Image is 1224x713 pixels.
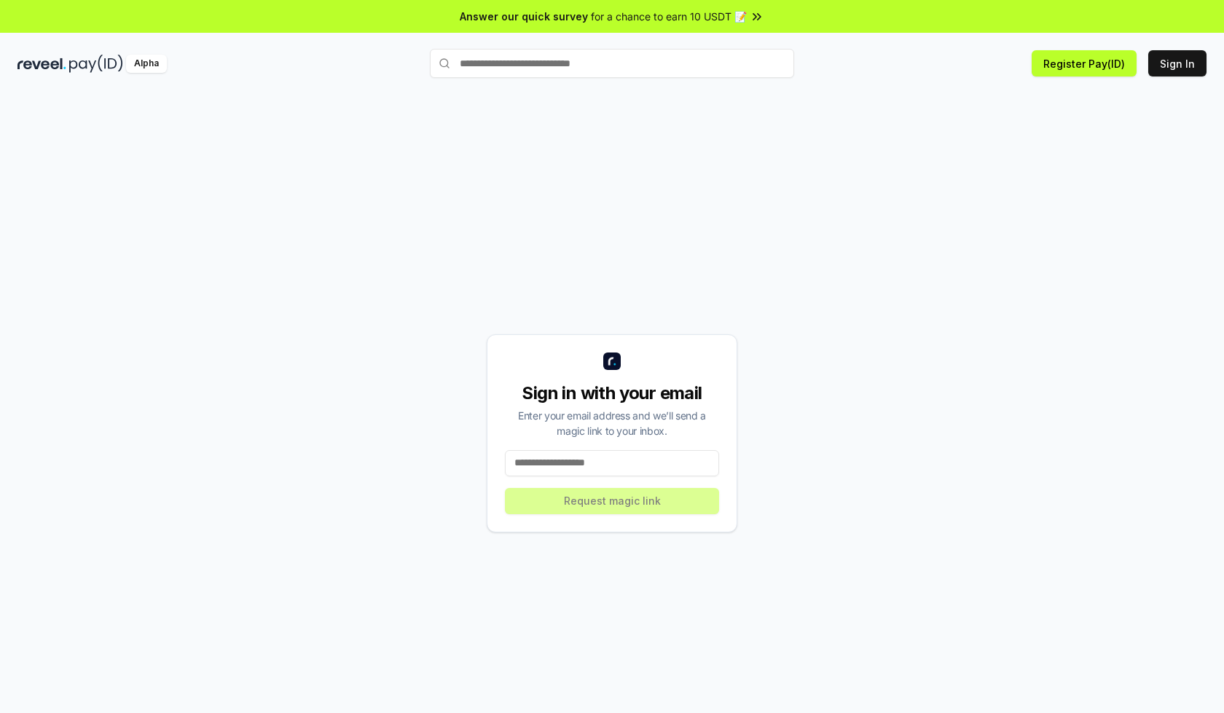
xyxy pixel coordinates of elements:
button: Sign In [1148,50,1207,76]
span: for a chance to earn 10 USDT 📝 [591,9,747,24]
button: Register Pay(ID) [1032,50,1137,76]
span: Answer our quick survey [460,9,588,24]
img: logo_small [603,352,621,370]
div: Alpha [126,55,167,73]
div: Sign in with your email [505,382,719,405]
img: pay_id [69,55,123,73]
img: reveel_dark [17,55,66,73]
div: Enter your email address and we’ll send a magic link to your inbox. [505,408,719,438]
